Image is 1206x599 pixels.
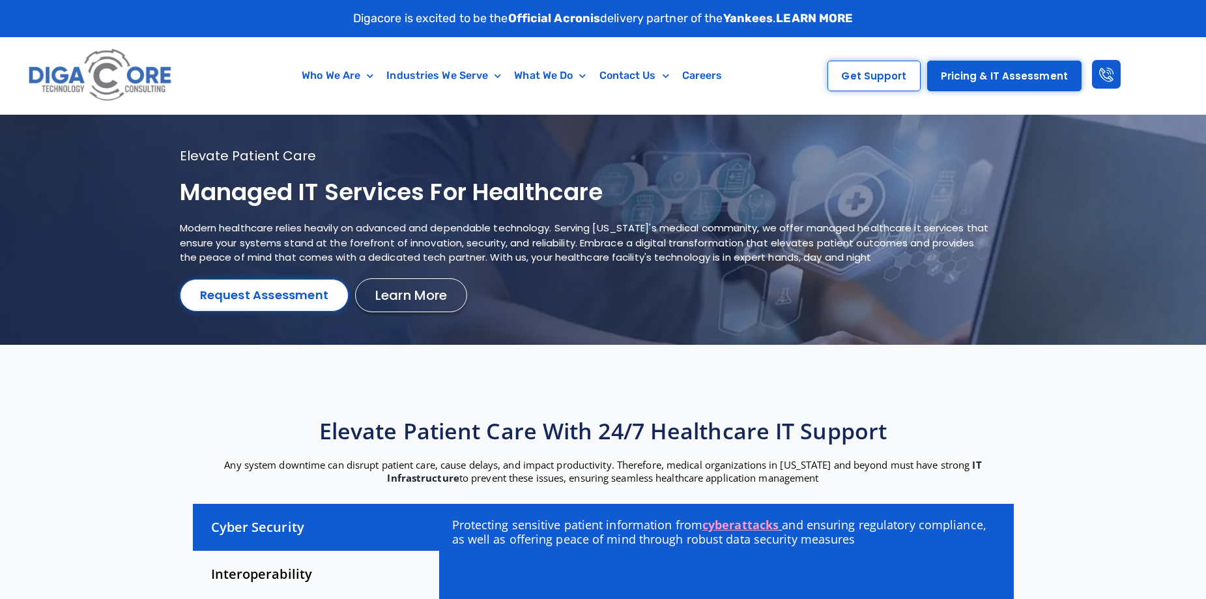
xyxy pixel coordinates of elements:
[180,177,994,208] h1: Managed IT services for healthcare
[180,279,349,312] a: Request Assessment
[508,11,601,25] strong: Official Acronis
[380,61,508,91] a: Industries We Serve
[295,61,380,91] a: Who We Are
[776,11,853,25] a: LEARN MORE
[353,10,854,27] p: Digacore is excited to be the delivery partner of the .
[387,458,981,484] a: IT Infrastructure
[723,11,773,25] strong: Yankees
[186,458,1020,484] p: Any system downtime can disrupt patient care, cause delays, and impact productivity. Therefore, m...
[193,551,439,598] div: Interoperability
[186,416,1020,445] h2: Elevate Patient Care with 24/7 Healthcare IT Support
[25,44,177,108] img: Digacore logo 1
[593,61,676,91] a: Contact Us
[355,278,467,312] a: Learn More
[452,518,1000,546] p: Protecting sensitive patient information from and ensuring regulatory compliance, as well as offe...
[508,61,592,91] a: What We Do
[927,61,1082,91] a: Pricing & IT Assessment
[180,221,994,265] p: Modern healthcare relies heavily on advanced and dependable technology. Serving [US_STATE]'s medi...
[238,61,786,91] nav: Menu
[841,71,906,81] span: Get Support
[676,61,729,91] a: Careers
[702,517,779,533] a: cyberattacks
[941,71,1068,81] span: Pricing & IT Assessment
[827,61,920,91] a: Get Support
[375,289,447,302] span: Learn More
[193,504,439,551] div: Cyber Security
[180,147,994,164] p: Elevate patient care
